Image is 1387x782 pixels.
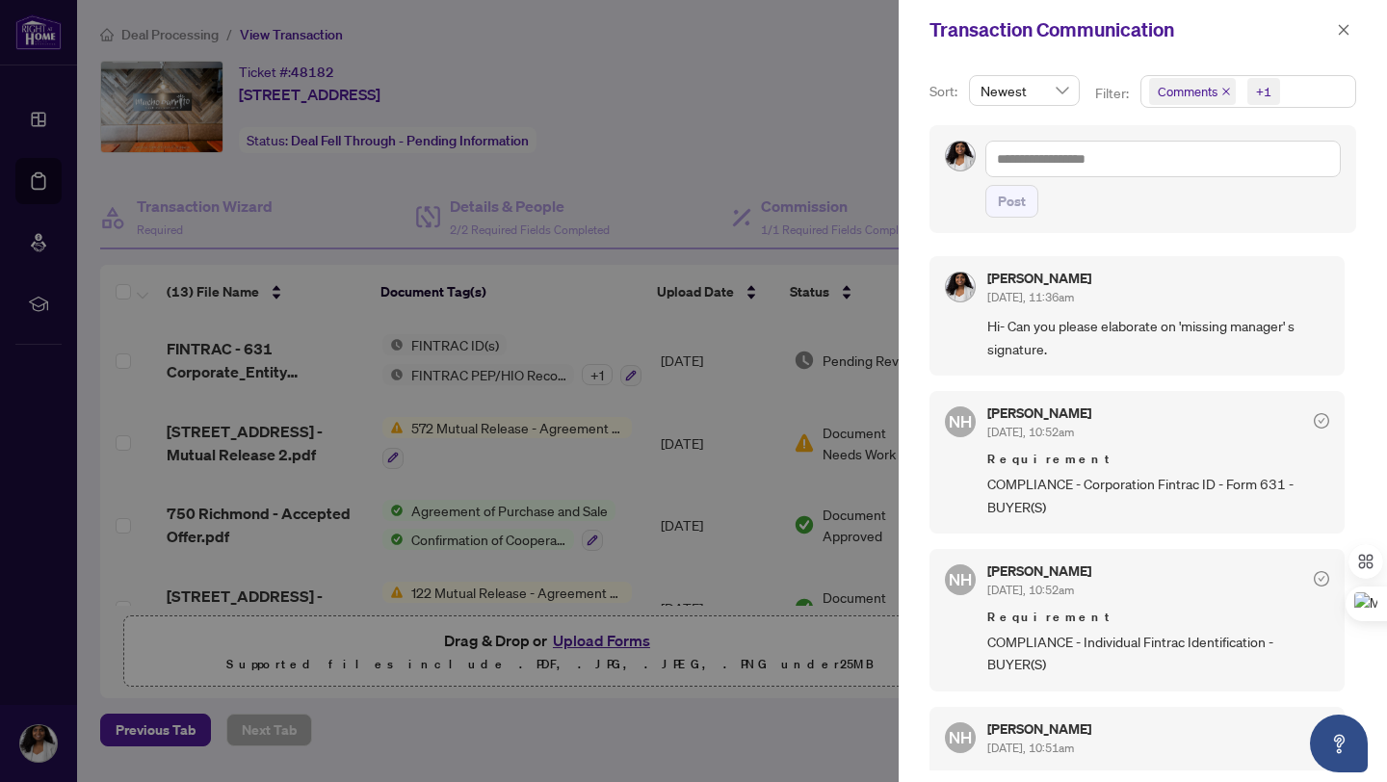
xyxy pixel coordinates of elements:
[1337,23,1350,37] span: close
[1095,83,1132,104] p: Filter:
[1221,87,1231,96] span: close
[987,315,1329,360] span: Hi- Can you please elaborate on 'missing manager' s signature.
[1158,82,1217,101] span: Comments
[987,425,1074,439] span: [DATE], 10:52am
[1256,82,1271,101] div: +1
[929,15,1331,44] div: Transaction Communication
[987,741,1074,755] span: [DATE], 10:51am
[946,142,975,170] img: Profile Icon
[949,725,972,750] span: NH
[1149,78,1236,105] span: Comments
[987,631,1329,676] span: COMPLIANCE - Individual Fintrac Identification - BUYER(S)
[987,272,1091,285] h5: [PERSON_NAME]
[987,722,1091,736] h5: [PERSON_NAME]
[987,406,1091,420] h5: [PERSON_NAME]
[1310,715,1368,772] button: Open asap
[949,409,972,434] span: NH
[987,290,1074,304] span: [DATE], 11:36am
[929,81,961,102] p: Sort:
[985,185,1038,218] button: Post
[949,567,972,592] span: NH
[1314,413,1329,429] span: check-circle
[981,76,1068,105] span: Newest
[987,450,1329,469] span: Requirement
[946,273,975,301] img: Profile Icon
[987,473,1329,518] span: COMPLIANCE - Corporation Fintrac ID - Form 631 - BUYER(S)
[987,583,1074,597] span: [DATE], 10:52am
[987,608,1329,627] span: Requirement
[987,564,1091,578] h5: [PERSON_NAME]
[1314,571,1329,586] span: check-circle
